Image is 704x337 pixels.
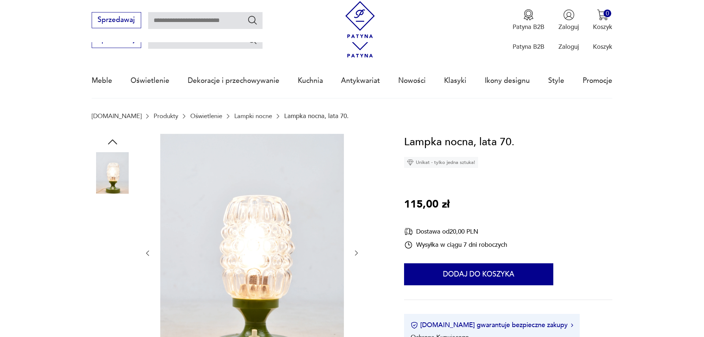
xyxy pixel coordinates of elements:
[92,64,112,98] a: Meble
[341,64,380,98] a: Antykwariat
[548,64,564,98] a: Style
[234,113,272,120] a: Lampki nocne
[92,246,133,287] img: Zdjęcie produktu Lampka nocna, lata 70.
[92,113,142,120] a: [DOMAIN_NAME]
[513,23,544,31] p: Patyna B2B
[523,9,534,21] img: Ikona medalu
[593,23,612,31] p: Koszyk
[597,9,608,21] img: Ikona koszyka
[188,64,279,98] a: Dekoracje i przechowywanie
[92,292,133,334] img: Zdjęcie produktu Lampka nocna, lata 70.
[593,43,612,51] p: Koszyk
[513,9,544,31] button: Patyna B2B
[92,37,141,43] a: Sprzedawaj
[593,9,612,31] button: 0Koszyk
[404,134,514,151] h1: Lampka nocna, lata 70.
[604,10,611,17] div: 0
[92,199,133,241] img: Zdjęcie produktu Lampka nocna, lata 70.
[131,64,169,98] a: Oświetlenie
[411,322,418,329] img: Ikona certyfikatu
[298,64,323,98] a: Kuchnia
[513,9,544,31] a: Ikona medaluPatyna B2B
[558,23,579,31] p: Zaloguj
[284,113,349,120] p: Lampka nocna, lata 70.
[404,263,553,285] button: Dodaj do koszyka
[154,113,178,120] a: Produkty
[342,1,379,38] img: Patyna - sklep z meblami i dekoracjami vintage
[444,64,466,98] a: Klasyki
[404,196,450,213] p: 115,00 zł
[247,34,258,45] button: Szukaj
[411,320,573,330] button: [DOMAIN_NAME] gwarantuje bezpieczne zakupy
[485,64,530,98] a: Ikony designu
[247,15,258,25] button: Szukaj
[92,152,133,194] img: Zdjęcie produktu Lampka nocna, lata 70.
[563,9,575,21] img: Ikonka użytkownika
[92,12,141,28] button: Sprzedawaj
[404,227,413,236] img: Ikona dostawy
[190,113,222,120] a: Oświetlenie
[404,227,507,236] div: Dostawa od 20,00 PLN
[398,64,426,98] a: Nowości
[558,43,579,51] p: Zaloguj
[583,64,612,98] a: Promocje
[407,159,414,166] img: Ikona diamentu
[571,323,573,327] img: Ikona strzałki w prawo
[513,43,544,51] p: Patyna B2B
[558,9,579,31] button: Zaloguj
[92,18,141,23] a: Sprzedawaj
[404,157,478,168] div: Unikat - tylko jedna sztuka!
[404,241,507,249] div: Wysyłka w ciągu 7 dni roboczych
